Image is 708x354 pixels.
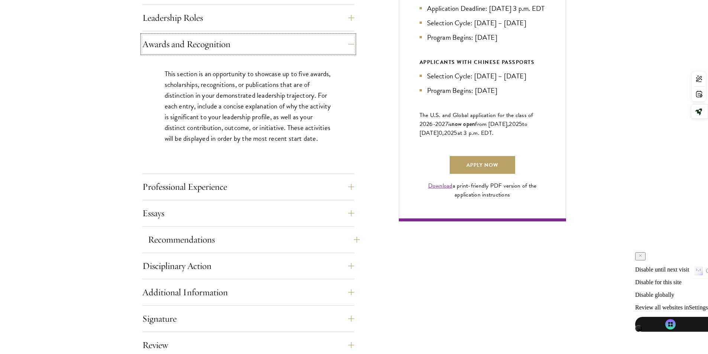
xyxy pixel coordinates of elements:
[420,181,545,199] div: a print-friendly PDF version of the application instructions
[420,111,533,129] span: The U.S. and Global application for the class of 202
[142,204,354,222] button: Essays
[458,129,494,137] span: at 3 p.m. EDT.
[420,58,545,67] div: APPLICANTS WITH CHINESE PASSPORTS
[454,129,457,137] span: 5
[142,257,354,275] button: Disciplinary Action
[420,85,545,96] li: Program Begins: [DATE]
[142,336,354,354] button: Review
[142,310,354,328] button: Signature
[165,68,332,144] p: This section is an opportunity to showcase up to five awards, scholarships, recognitions, or publ...
[475,120,509,129] span: from [DATE],
[448,120,452,129] span: is
[442,129,444,137] span: ,
[445,120,448,129] span: 7
[420,120,527,137] span: to [DATE]
[444,129,454,137] span: 202
[450,156,515,174] a: Apply Now
[420,71,545,81] li: Selection Cycle: [DATE] – [DATE]
[420,17,545,28] li: Selection Cycle: [DATE] – [DATE]
[439,129,442,137] span: 0
[142,283,354,301] button: Additional Information
[142,178,354,196] button: Professional Experience
[429,120,433,129] span: 6
[142,35,354,53] button: Awards and Recognition
[148,231,360,249] button: Recommendations
[420,32,545,43] li: Program Begins: [DATE]
[452,120,475,128] span: now open
[420,3,545,14] li: Application Deadline: [DATE] 3 p.m. EDT
[433,120,445,129] span: -202
[428,181,453,190] a: Download
[509,120,519,129] span: 202
[142,9,354,27] button: Leadership Roles
[519,120,522,129] span: 5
